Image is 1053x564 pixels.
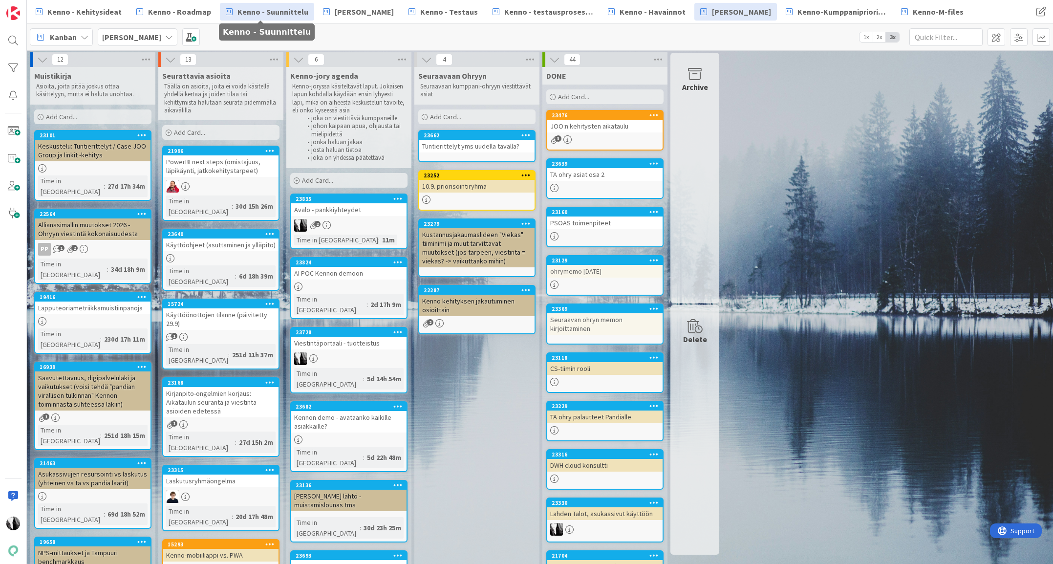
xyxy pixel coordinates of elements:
[296,403,407,410] div: 23682
[35,293,150,302] div: 19416
[363,452,365,463] span: :
[35,459,150,489] div: 21463Asukassivujen resursointi vs laskutus (yhteinen vs ta vs pandia laarit)
[163,308,279,330] div: Käyttöönottojen tilanne (päivitetty 29.9)
[797,6,886,18] span: Kenno-Kumppanipriorisointi
[547,353,663,375] div: 23118CS-tiimin rooli
[40,364,150,370] div: 16939
[228,349,230,360] span: :
[235,271,236,282] span: :
[365,373,404,384] div: 5d 14h 54m
[223,27,311,37] h5: Kenno - Suunnittelu
[547,120,663,132] div: JOO:n kehitysten aikataulu
[547,111,663,120] div: 23476
[419,286,535,316] div: 22287Kenno kehityksen jakautuminen osioittain
[40,132,150,139] div: 23101
[171,333,177,339] span: 1
[291,219,407,232] div: KV
[40,460,150,467] div: 21463
[163,230,279,251] div: 23640Käyttöohjeet (asuttaminen ja ylläpito)
[294,219,307,232] img: KV
[380,235,397,245] div: 11m
[547,402,663,423] div: 23229TA ohry palautteet Pandialle
[292,83,406,114] p: Kenno-joryssa käsiteltävät laput. Jokaisen lapun kohdalla käydään ensin lyhyesti läpi, mikä on ai...
[163,490,279,503] div: MT
[166,506,232,527] div: Time in [GEOGRAPHIC_DATA]
[424,172,535,179] div: 23252
[895,3,969,21] a: Kenno-M-files
[296,482,407,489] div: 23136
[35,210,150,218] div: 22564
[296,195,407,202] div: 23835
[290,71,358,81] span: Kenno-jory agenda
[6,517,20,530] img: KV
[296,552,407,559] div: 23693
[233,201,276,212] div: 30d 15h 26m
[363,373,365,384] span: :
[100,430,102,441] span: :
[148,6,211,18] span: Kenno - Roadmap
[682,81,708,93] div: Archive
[220,3,314,21] a: Kenno - Suunnittelu
[504,6,593,18] span: Kenno - testausprosessi/Featureflagit
[291,337,407,349] div: Viestintäportaali - tuotteistus
[547,313,663,335] div: Seuraavan ohryn memon kirjoittaminen
[547,499,663,507] div: 23330
[308,54,324,65] span: 6
[171,420,177,427] span: 1
[547,402,663,411] div: 23229
[291,195,407,216] div: 23835Avalo - pankkiyhteydet
[419,131,535,140] div: 23662
[232,201,233,212] span: :
[886,32,899,42] span: 3x
[547,304,663,335] div: 23369Seuraavan ohryn memon kirjoittaminen
[547,499,663,520] div: 23330Lahden Talot, asukassivut käyttöön
[35,371,150,411] div: Saavutettavuus, digipalvelulaki ja vaikutukset (voisi tehdä "pandian virallisen tulkinnan" Kennon...
[547,111,663,132] div: 23476JOO:n kehitysten aikataulu
[294,352,307,365] img: KV
[419,180,535,193] div: 10.9. priorisointiryhmä
[547,353,663,362] div: 23118
[38,425,100,446] div: Time in [GEOGRAPHIC_DATA]
[163,475,279,487] div: Laskutusryhmäongelma
[424,287,535,294] div: 22287
[291,551,407,560] div: 23693
[547,459,663,472] div: DWH cloud konsultti
[236,271,276,282] div: 6d 18h 39m
[163,147,279,155] div: 21996
[419,171,535,193] div: 2325210.9. priorisointiryhmä
[683,333,707,345] div: Delete
[564,54,580,65] span: 44
[403,3,484,21] a: Kenno - Testaus
[163,549,279,562] div: Kenno-mobiiliappi vs. PWA
[366,299,368,310] span: :
[419,219,535,228] div: 23279
[35,131,150,161] div: 23101Keskustelu: Tuntierittelyt / Case JOO Group ja linkit -kehitys
[163,300,279,308] div: 15724
[547,208,663,217] div: 23160
[291,352,407,365] div: KV
[694,3,777,21] a: [PERSON_NAME]
[552,209,663,216] div: 23160
[873,32,886,42] span: 2x
[547,159,663,181] div: 23639TA ohry asiat osa 2
[58,245,64,251] span: 1
[163,378,279,387] div: 23168
[547,507,663,520] div: Lahden Talot, asukassivut käyttöön
[424,220,535,227] div: 23279
[558,92,589,101] span: Add Card...
[163,378,279,417] div: 23168Kirjanpito-ongelmien korjaus: Aikataulun seuranta ja viestintä asioiden edetessä
[168,379,279,386] div: 23168
[712,6,771,18] span: [PERSON_NAME]
[547,208,663,229] div: 23160PSOAS toimenpiteet
[291,258,407,267] div: 23824
[291,481,407,490] div: 23136
[552,354,663,361] div: 23118
[35,293,150,314] div: 19416Lapputeoriametriikkamuistiinpanoja
[237,6,308,18] span: Kenno - Suunnittelu
[35,131,150,140] div: 23101
[602,3,691,21] a: Kenno - Havainnot
[552,552,663,559] div: 21704
[163,540,279,549] div: 15293
[547,411,663,423] div: TA ohry palautteet Pandialle
[102,32,161,42] b: [PERSON_NAME]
